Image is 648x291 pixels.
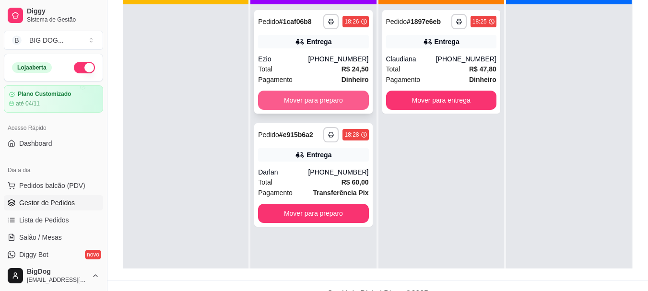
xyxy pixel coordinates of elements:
span: Pedidos balcão (PDV) [19,181,85,190]
div: Entrega [435,37,459,47]
span: Lista de Pedidos [19,215,69,225]
span: Pedido [258,18,279,25]
div: [PHONE_NUMBER] [308,54,368,64]
div: Ezio [258,54,308,64]
strong: # e915b6a2 [279,131,313,139]
button: Alterar Status [74,62,95,73]
a: Gestor de Pedidos [4,195,103,210]
span: Pedido [258,131,279,139]
div: [PHONE_NUMBER] [436,54,496,64]
span: [EMAIL_ADDRESS][DOMAIN_NAME] [27,276,88,284]
strong: Dinheiro [342,76,369,83]
div: Loja aberta [12,62,52,73]
span: Total [258,64,272,74]
div: Entrega [306,150,331,160]
div: Dia a dia [4,163,103,178]
a: Dashboard [4,136,103,151]
span: BigDog [27,268,88,276]
strong: Dinheiro [469,76,496,83]
div: Acesso Rápido [4,120,103,136]
button: Select a team [4,31,103,50]
strong: # 1caf06b8 [279,18,312,25]
a: DiggySistema de Gestão [4,4,103,27]
div: Claudiana [386,54,436,64]
div: [PHONE_NUMBER] [308,167,368,177]
span: Diggy Bot [19,250,48,259]
button: BigDog[EMAIL_ADDRESS][DOMAIN_NAME] [4,264,103,287]
span: Total [386,64,401,74]
span: Salão / Mesas [19,233,62,242]
span: Total [258,177,272,187]
span: Pedido [386,18,407,25]
span: Pagamento [258,74,293,85]
strong: R$ 47,80 [469,65,496,73]
div: 18:25 [472,18,487,25]
div: 18:28 [344,131,359,139]
strong: R$ 24,50 [342,65,369,73]
a: Lista de Pedidos [4,212,103,228]
button: Mover para entrega [386,91,496,110]
strong: Transferência Pix [313,189,369,197]
button: Pedidos balcão (PDV) [4,178,103,193]
div: 18:26 [344,18,359,25]
div: BIG DOG ... [29,35,64,45]
strong: R$ 60,00 [342,178,369,186]
button: Mover para preparo [258,91,368,110]
span: Pagamento [258,187,293,198]
span: Dashboard [19,139,52,148]
article: até 04/11 [16,100,40,107]
a: Plano Customizadoaté 04/11 [4,85,103,113]
span: Sistema de Gestão [27,16,99,23]
a: Salão / Mesas [4,230,103,245]
a: Diggy Botnovo [4,247,103,262]
strong: # 1897e6eb [407,18,441,25]
article: Plano Customizado [18,91,71,98]
span: Gestor de Pedidos [19,198,75,208]
div: Darlan [258,167,308,177]
span: Diggy [27,7,99,16]
div: Entrega [306,37,331,47]
button: Mover para preparo [258,204,368,223]
span: B [12,35,22,45]
span: Pagamento [386,74,421,85]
